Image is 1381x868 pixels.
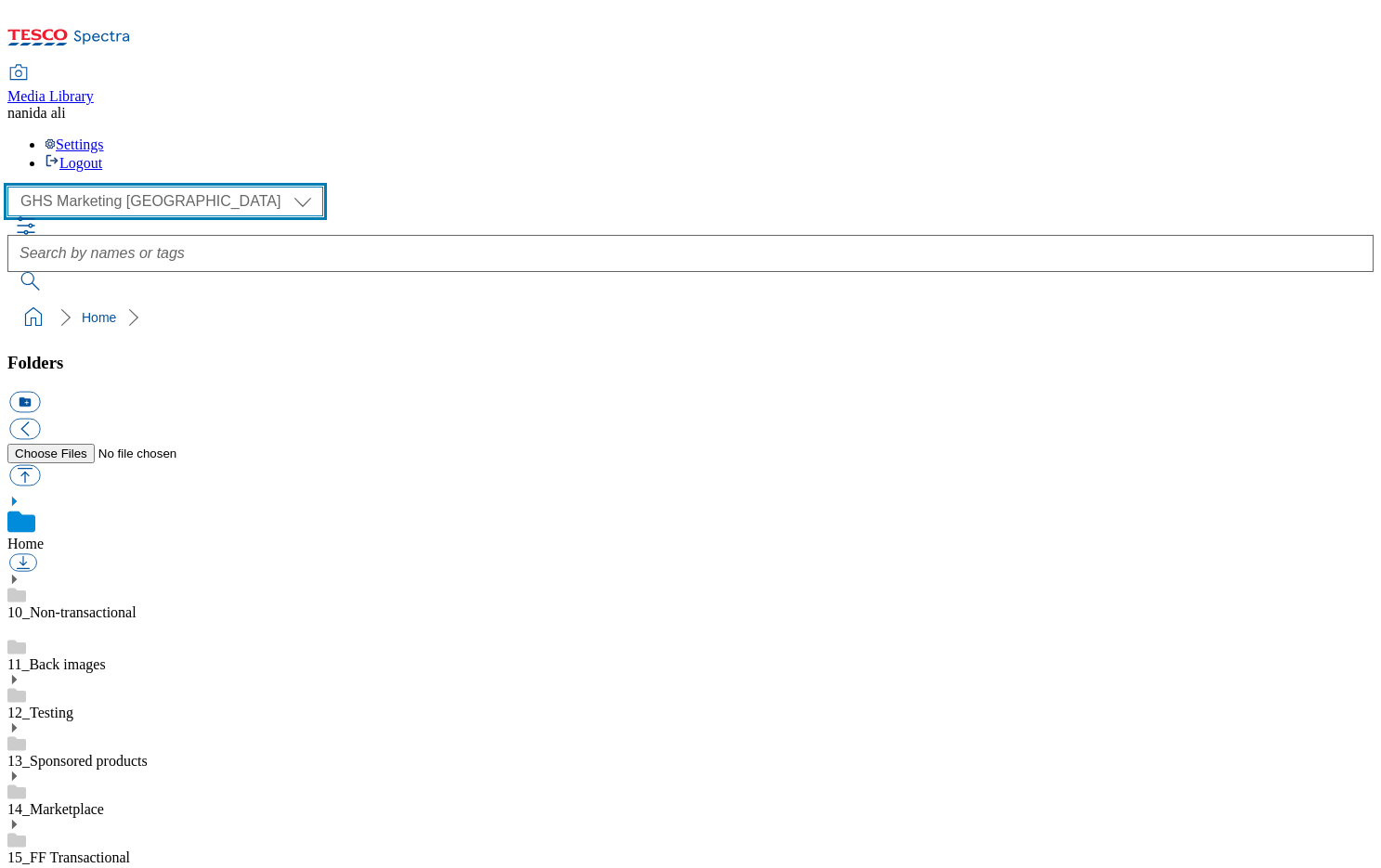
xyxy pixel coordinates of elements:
a: 14_Marketplace [7,801,104,817]
a: 15_FF Transactional [7,849,130,865]
a: home [19,303,48,332]
a: Logout [45,155,102,171]
a: Media Library [7,66,94,105]
input: Search by names or tags [7,235,1374,272]
h3: Folders [7,353,1374,373]
a: 12_Testing [7,705,73,720]
a: 10_Non-transactional [7,604,137,620]
a: 11_Back images [7,656,106,672]
span: nida ali [21,105,66,121]
span: na [7,105,21,121]
a: Settings [45,136,104,152]
span: Media Library [7,88,94,104]
a: Home [82,310,116,325]
nav: breadcrumb [7,300,1374,335]
a: 13_Sponsored products [7,753,148,769]
a: Home [7,536,44,551]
